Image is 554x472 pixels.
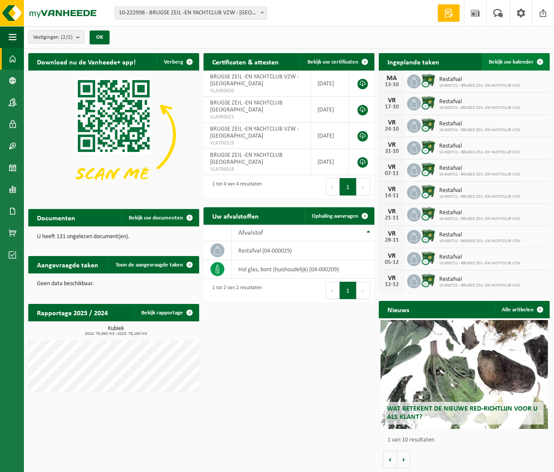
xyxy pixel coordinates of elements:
h2: Uw afvalstoffen [204,207,267,224]
span: BRUGSE ZEIL -EN YACHTCLUB [GEOGRAPHIC_DATA] [210,152,283,165]
span: VLA903620 [210,88,304,94]
div: VR [383,142,400,148]
span: Ophaling aanvragen [312,213,358,219]
a: Bekijk uw kalender [482,53,549,71]
div: 24-10 [383,126,400,132]
span: 2024: 76,960 m3 - 2025: 78,160 m3 [33,332,199,336]
div: 17-10 [383,104,400,110]
a: Toon de aangevraagde taken [109,256,198,273]
h2: Rapportage 2025 / 2024 [28,304,117,321]
span: 10-800721 - BRUGSE ZEIL -EN YACHTCLUB VZW [439,239,521,244]
div: VR [383,119,400,126]
span: 10-800721 - BRUGSE ZEIL -EN YACHTCLUB VZW [439,128,521,133]
div: VR [383,97,400,104]
img: Download de VHEPlus App [28,71,199,199]
span: Restafval [439,232,521,239]
td: [DATE] [311,71,349,97]
button: Vestigingen(2/2) [28,30,84,44]
img: WB-1100-CU [421,118,436,132]
div: 12-12 [383,282,400,288]
td: [DATE] [311,97,349,123]
a: Alle artikelen [495,301,549,318]
button: 1 [340,282,357,299]
img: WB-1100-CU [421,73,436,88]
span: Restafval [439,76,521,83]
td: hol glas, bont (huishoudelijk) (04-000209) [232,260,374,279]
img: WB-1100-CU [421,229,436,243]
span: 10-222998 - BRUGSE ZEIL -EN YACHTCLUB VZW - BRUGGE [115,7,267,20]
p: Geen data beschikbaar. [37,281,190,287]
h2: Download nu de Vanheede+ app! [28,53,144,70]
h2: Ingeplande taken [379,53,448,70]
button: Volgende [397,451,410,468]
button: Previous [326,178,340,196]
div: 31-10 [383,148,400,155]
span: Toon de aangevraagde taken [116,262,183,268]
span: Wat betekent de nieuwe RED-richtlijn voor u als klant? [387,405,537,421]
h2: Aangevraagde taken [28,256,107,273]
div: VR [383,230,400,237]
span: 10-800721 - BRUGSE ZEIL -EN YACHTCLUB VZW [439,283,521,288]
span: Restafval [439,276,521,283]
button: 1 [340,178,357,196]
span: BRUGSE ZEIL -EN YACHTCLUB [GEOGRAPHIC_DATA] [210,100,283,113]
img: WB-1100-CU [421,251,436,266]
button: Verberg [157,53,198,71]
span: Restafval [439,121,521,128]
span: Afvalstof [238,229,263,236]
span: Restafval [439,187,521,194]
div: 21-11 [383,215,400,221]
div: VR [383,275,400,282]
button: Next [357,178,370,196]
img: WB-1100-CU [421,273,436,288]
button: Previous [326,282,340,299]
div: 14-11 [383,193,400,199]
span: VLA903621 [210,114,304,121]
span: 10-800721 - BRUGSE ZEIL -EN YACHTCLUB VZW [439,105,521,111]
button: Vorige [383,451,397,468]
span: Restafval [439,209,521,216]
span: 10-800721 - BRUGSE ZEIL -EN YACHTCLUB VZW [439,216,521,222]
img: WB-1100-CU [421,95,436,110]
div: 13-10 [383,82,400,88]
div: 1 tot 2 van 2 resultaten [208,281,262,300]
div: 1 tot 4 van 4 resultaten [208,177,262,196]
button: Next [357,282,370,299]
td: [DATE] [311,149,349,175]
span: Restafval [439,254,521,261]
count: (2/2) [61,34,73,40]
img: WB-1100-CU [421,184,436,199]
span: 10-800721 - BRUGSE ZEIL -EN YACHTCLUB VZW [439,261,521,266]
img: WB-1100-CU [421,162,436,177]
span: 10-800721 - BRUGSE ZEIL -EN YACHTCLUB VZW [439,172,521,177]
div: VR [383,186,400,193]
a: Ophaling aanvragen [305,207,374,225]
div: 05-12 [383,260,400,266]
td: restafval (04-000029) [232,241,374,260]
a: Bekijk rapportage [134,304,198,321]
span: VLA706319 [210,140,304,147]
div: 28-11 [383,237,400,243]
div: MA [383,75,400,82]
span: Restafval [439,98,521,105]
h2: Documenten [28,209,84,226]
span: Bekijk uw certificaten [307,59,358,65]
span: Restafval [439,165,521,172]
div: VR [383,164,400,171]
img: WB-1100-CU [421,206,436,221]
span: BRUGSE ZEIL -EN YACHTCLUB VZW - [GEOGRAPHIC_DATA] [210,74,299,87]
span: Verberg [164,59,183,65]
a: Bekijk uw documenten [122,209,198,226]
span: Vestigingen [33,31,73,44]
h2: Certificaten & attesten [204,53,287,70]
span: BRUGSE ZEIL -EN YACHTCLUB VZW - [GEOGRAPHIC_DATA] [210,126,299,139]
span: Restafval [439,143,521,150]
span: Bekijk uw documenten [129,215,183,221]
a: Bekijk uw certificaten [300,53,374,71]
div: VR [383,208,400,215]
span: 10-800721 - BRUGSE ZEIL -EN YACHTCLUB VZW [439,150,521,155]
span: 10-800721 - BRUGSE ZEIL -EN YACHTCLUB VZW [439,83,521,88]
p: U heeft 131 ongelezen document(en). [37,234,190,240]
div: VR [383,253,400,260]
div: 07-11 [383,171,400,177]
